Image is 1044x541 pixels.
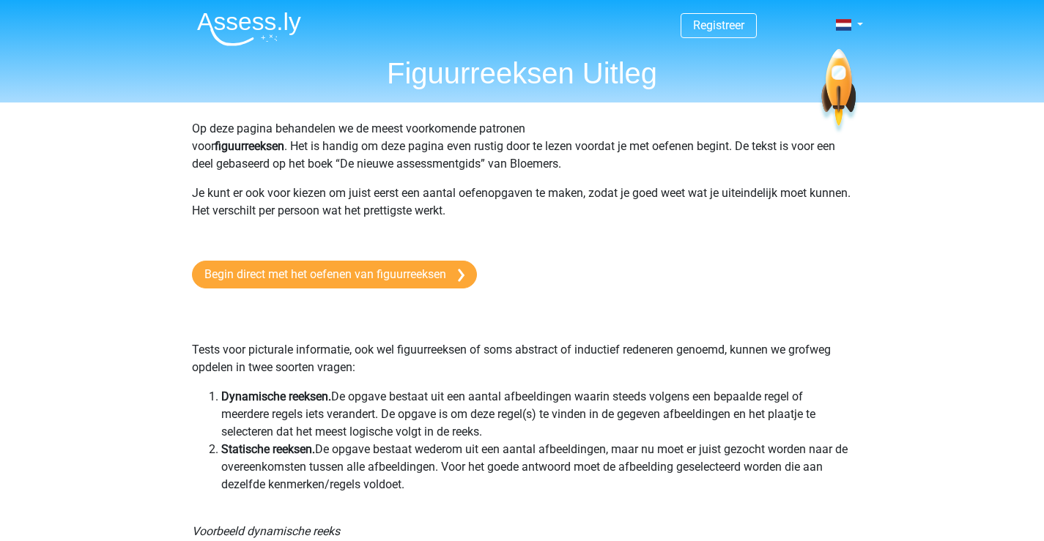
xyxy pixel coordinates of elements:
a: Registreer [693,18,744,32]
p: Op deze pagina behandelen we de meest voorkomende patronen voor . Het is handig om deze pagina ev... [192,120,853,173]
li: De opgave bestaat uit een aantal afbeeldingen waarin steeds volgens een bepaalde regel of meerder... [221,388,853,441]
b: figuurreeksen [215,139,284,153]
p: Tests voor picturale informatie, ook wel figuurreeksen of soms abstract of inductief redeneren ge... [192,306,853,376]
img: spaceship.7d73109d6933.svg [818,49,859,135]
b: Statische reeksen. [221,442,315,456]
i: Voorbeeld dynamische reeks [192,524,340,538]
h1: Figuurreeksen Uitleg [185,56,859,91]
b: Dynamische reeksen. [221,389,331,403]
a: Begin direct met het oefenen van figuurreeksen [192,261,477,288]
li: De opgave bestaat wederom uit een aantal afbeeldingen, maar nu moet er juist gezocht worden naar ... [221,441,853,493]
p: Je kunt er ook voor kiezen om juist eerst een aantal oefenopgaven te maken, zodat je goed weet wa... [192,184,853,237]
img: arrow-right.e5bd35279c78.svg [458,269,464,282]
img: Assessly [197,12,301,46]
